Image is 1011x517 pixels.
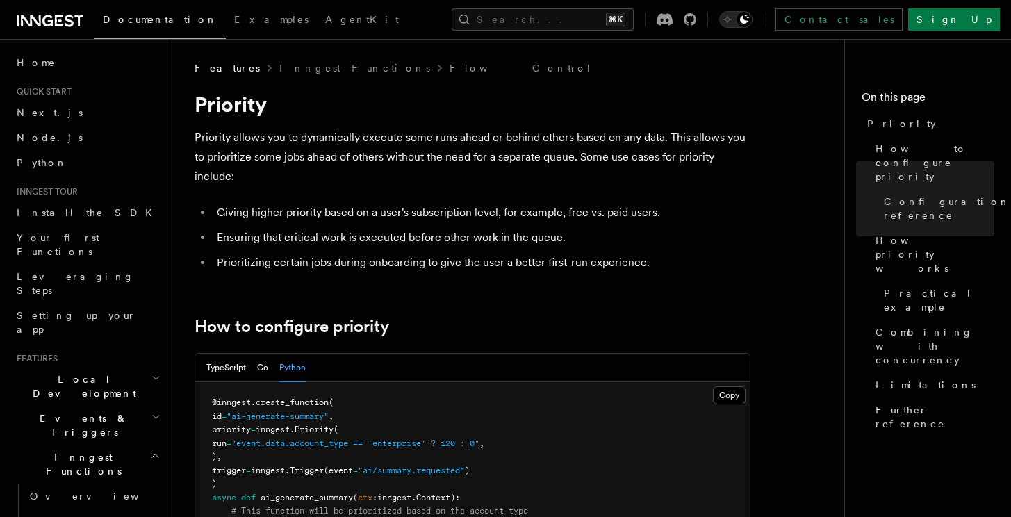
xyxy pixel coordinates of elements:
a: Further reference [870,397,994,436]
h1: Priority [195,92,750,117]
span: Python [17,157,67,168]
a: Flow Control [450,61,592,75]
span: ctx [358,493,372,502]
span: = [353,466,358,475]
span: inngest [377,493,411,502]
span: ( [353,493,358,502]
a: How priority works [870,228,994,281]
a: Install the SDK [11,200,163,225]
button: Events & Triggers [11,406,163,445]
a: Setting up your app [11,303,163,342]
button: Toggle dark mode [719,11,753,28]
a: Python [11,150,163,175]
a: Node.js [11,125,163,150]
span: : [372,493,377,502]
a: Limitations [870,372,994,397]
a: Overview [24,484,163,509]
span: ( [329,397,334,407]
li: Prioritizing certain jobs during onboarding to give the user a better first-run experience. [213,253,750,272]
span: priority [212,425,251,434]
span: Leveraging Steps [17,271,134,296]
a: Home [11,50,163,75]
span: Configuration reference [884,195,1010,222]
span: async [212,493,236,502]
a: How to configure priority [195,317,389,336]
span: Priority [295,425,334,434]
span: "ai/summary.requested" [358,466,465,475]
span: Trigger [290,466,324,475]
h4: On this page [862,89,994,111]
span: Features [11,353,58,364]
span: , [479,438,484,448]
a: Next.js [11,100,163,125]
li: Ensuring that critical work is executed before other work in the queue. [213,228,750,247]
span: Overview [30,491,173,502]
a: Combining with concurrency [870,320,994,372]
span: Context): [416,493,460,502]
span: Examples [234,14,309,25]
span: Priority [867,117,936,131]
button: Python [279,354,306,382]
span: ), [212,452,222,461]
kbd: ⌘K [606,13,625,26]
span: Events & Triggers [11,411,151,439]
span: Quick start [11,86,72,97]
span: id [212,411,222,421]
a: Examples [226,4,317,38]
span: ) [212,479,217,489]
span: inngest. [251,466,290,475]
span: = [222,411,227,421]
span: How priority works [876,233,994,275]
button: Go [257,354,268,382]
span: Practical example [884,286,994,314]
a: Inngest Functions [279,61,430,75]
span: ai_generate_summary [261,493,353,502]
a: Priority [862,111,994,136]
span: Combining with concurrency [876,325,994,367]
span: Node.js [17,132,83,143]
span: Local Development [11,372,151,400]
a: Practical example [878,281,994,320]
p: Priority allows you to dynamically execute some runs ahead or behind others based on any data. Th... [195,128,750,186]
span: trigger [212,466,246,475]
span: AgentKit [325,14,399,25]
span: Setting up your app [17,310,136,335]
span: = [246,466,251,475]
a: Contact sales [775,8,903,31]
span: ) [465,466,470,475]
span: , [329,411,334,421]
span: Inngest Functions [11,450,150,478]
span: create_function [256,397,329,407]
span: (event [324,466,353,475]
a: Configuration reference [878,189,994,228]
button: Inngest Functions [11,445,163,484]
span: "event.data.account_type == 'enterprise' ? 120 : 0" [231,438,479,448]
span: Inngest tour [11,186,78,197]
span: Limitations [876,378,976,392]
button: Local Development [11,367,163,406]
a: AgentKit [317,4,407,38]
a: Sign Up [908,8,1000,31]
span: inngest. [256,425,295,434]
button: Copy [713,386,746,404]
a: Your first Functions [11,225,163,264]
span: "ai-generate-summary" [227,411,329,421]
span: . [251,397,256,407]
span: Home [17,56,56,69]
span: Documentation [103,14,217,25]
span: Further reference [876,403,994,431]
span: Install the SDK [17,207,161,218]
span: = [251,425,256,434]
a: Leveraging Steps [11,264,163,303]
span: def [241,493,256,502]
span: # This function will be prioritized based on the account type [231,506,528,516]
a: How to configure priority [870,136,994,189]
span: . [411,493,416,502]
li: Giving higher priority based on a user's subscription level, for example, free vs. paid users. [213,203,750,222]
button: Search...⌘K [452,8,634,31]
span: Your first Functions [17,232,99,257]
a: Documentation [94,4,226,39]
span: = [227,438,231,448]
span: Features [195,61,260,75]
span: ( [334,425,338,434]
